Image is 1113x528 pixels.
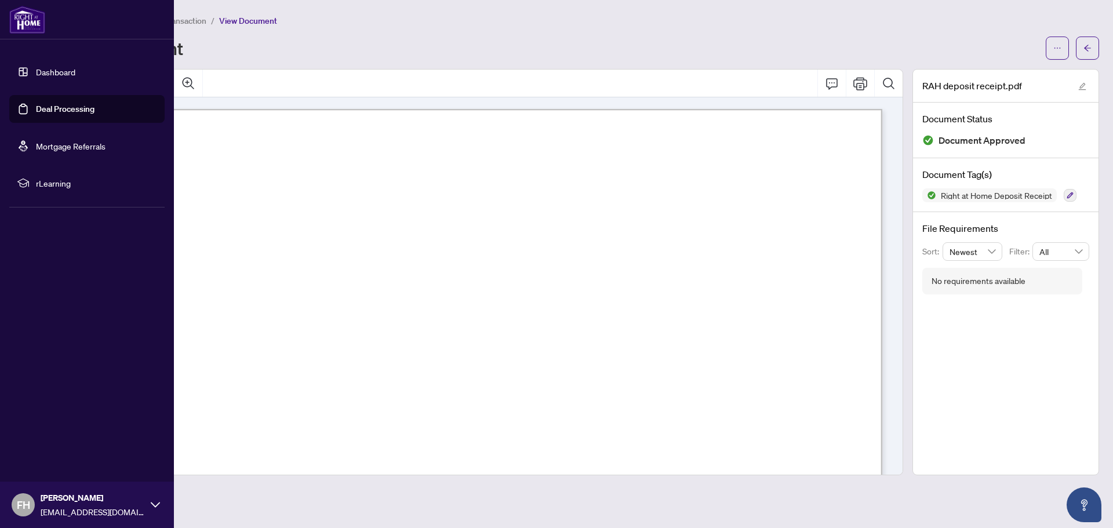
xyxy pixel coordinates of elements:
a: Dashboard [36,67,75,77]
img: Document Status [922,134,934,146]
span: RAH deposit receipt.pdf [922,79,1022,93]
span: ellipsis [1053,44,1061,52]
span: View Transaction [144,16,206,26]
span: Newest [950,243,996,260]
a: Deal Processing [36,104,94,114]
span: [PERSON_NAME] [41,491,145,504]
div: No requirements available [932,275,1025,287]
span: FH [17,497,30,513]
p: Sort: [922,245,943,258]
a: Mortgage Referrals [36,141,106,151]
span: View Document [219,16,277,26]
h4: Document Tag(s) [922,167,1089,181]
img: logo [9,6,45,34]
h4: File Requirements [922,221,1089,235]
span: Right at Home Deposit Receipt [936,191,1057,199]
h4: Document Status [922,112,1089,126]
span: arrow-left [1083,44,1092,52]
span: edit [1078,82,1086,90]
p: Filter: [1009,245,1032,258]
button: Open asap [1067,487,1101,522]
span: All [1039,243,1082,260]
span: Document Approved [939,133,1025,148]
span: [EMAIL_ADDRESS][DOMAIN_NAME] [41,505,145,518]
img: Status Icon [922,188,936,202]
span: rLearning [36,177,157,190]
li: / [211,14,214,27]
